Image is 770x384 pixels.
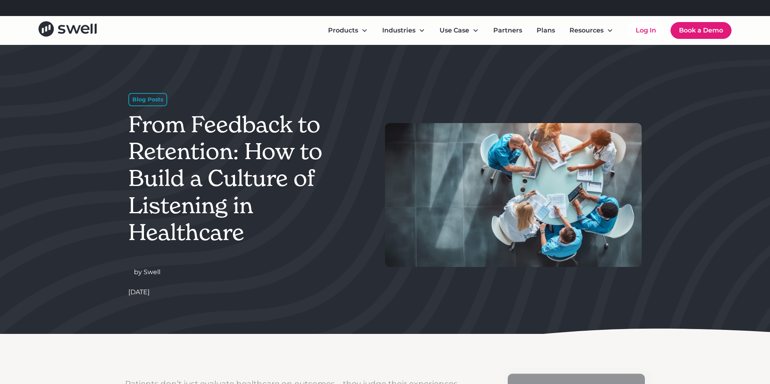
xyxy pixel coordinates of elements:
div: Industries [376,22,432,38]
div: Products [328,26,358,35]
h1: From Feedback to Retention: How to Build a Culture of Listening in Healthcare [128,111,368,246]
div: by [134,267,142,277]
div: [DATE] [128,287,150,297]
a: home [38,21,97,39]
div: Blog Posts [128,93,167,106]
a: Book a Demo [671,22,731,39]
div: Products [322,22,374,38]
div: Use Case [440,26,469,35]
div: Use Case [433,22,485,38]
a: Partners [487,22,529,38]
a: Log In [628,22,664,38]
div: Resources [563,22,620,38]
div: Resources [569,26,604,35]
div: Swell [144,267,160,277]
div: Industries [382,26,415,35]
a: Plans [530,22,561,38]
